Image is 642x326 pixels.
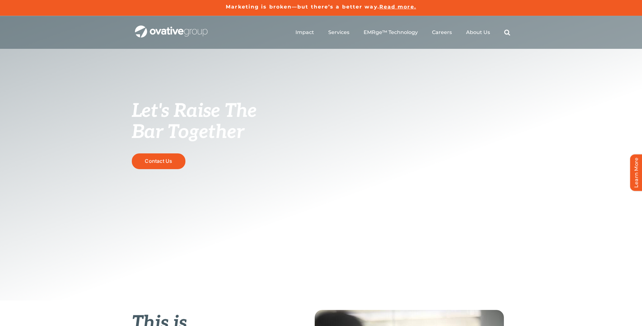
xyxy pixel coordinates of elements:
[132,121,244,144] span: Bar Together
[145,158,172,164] span: Contact Us
[295,29,314,36] a: Impact
[226,4,379,10] a: Marketing is broken—but there’s a better way.
[379,4,416,10] a: Read more.
[466,29,490,36] a: About Us
[328,29,349,36] a: Services
[132,153,185,169] a: Contact Us
[135,25,207,31] a: OG_Full_horizontal_WHT
[364,29,418,36] a: EMRge™ Technology
[432,29,452,36] a: Careers
[295,22,510,43] nav: Menu
[504,29,510,36] a: Search
[132,100,257,123] span: Let's Raise The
